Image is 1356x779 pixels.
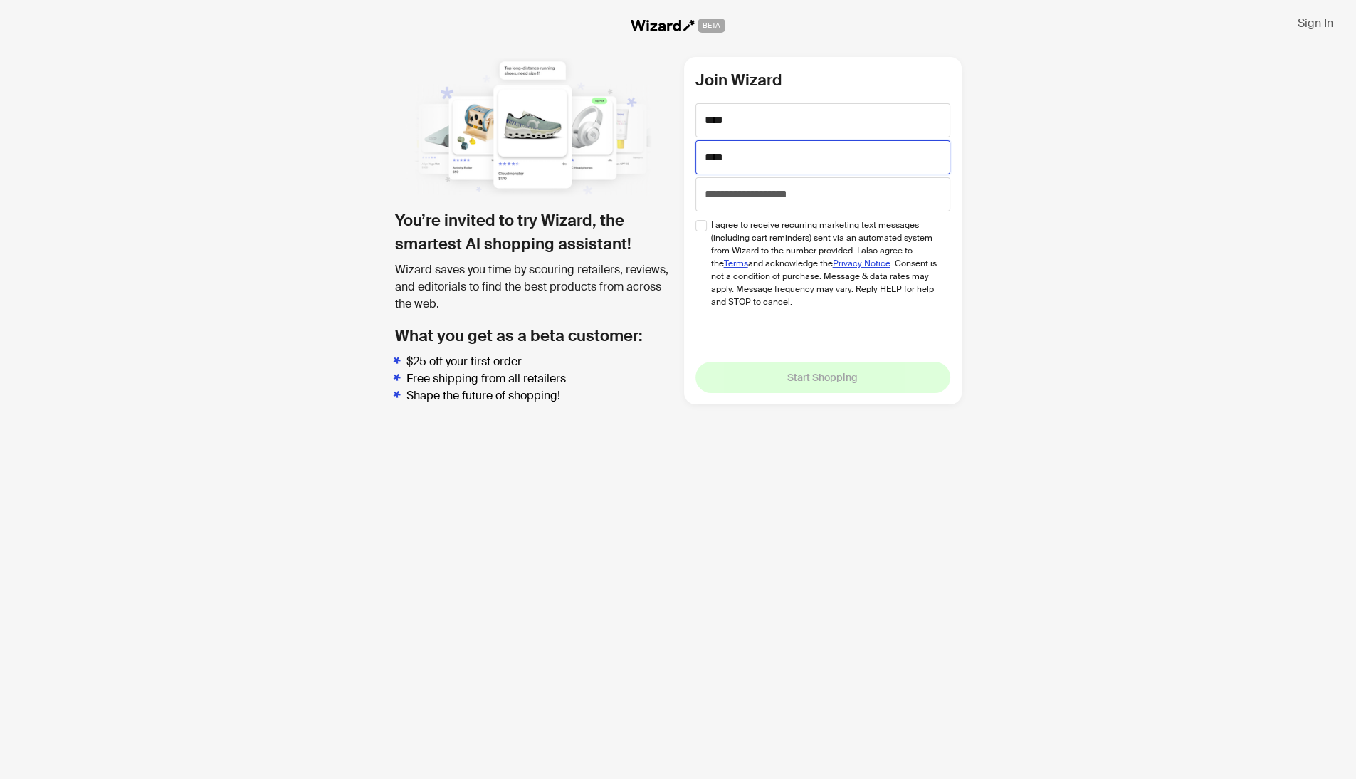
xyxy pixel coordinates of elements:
span: I agree to receive recurring marketing text messages (including cart reminders) sent via an autom... [711,219,940,308]
div: Wizard saves you time by scouring retailers, reviews, and editorials to find the best products fr... [395,261,673,313]
li: Shape the future of shopping! [406,387,673,404]
h2: Join Wizard [695,68,950,92]
span: Sign In [1298,16,1333,31]
a: Privacy Notice [833,258,890,269]
li: $25 off your first order [406,353,673,370]
button: Start Shopping [695,362,950,393]
li: Free shipping from all retailers [406,370,673,387]
h1: You’re invited to try Wizard, the smartest AI shopping assistant! [395,209,673,256]
h2: What you get as a beta customer: [395,324,673,347]
button: Sign In [1286,11,1345,34]
span: BETA [698,19,725,33]
a: Terms [724,258,748,269]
